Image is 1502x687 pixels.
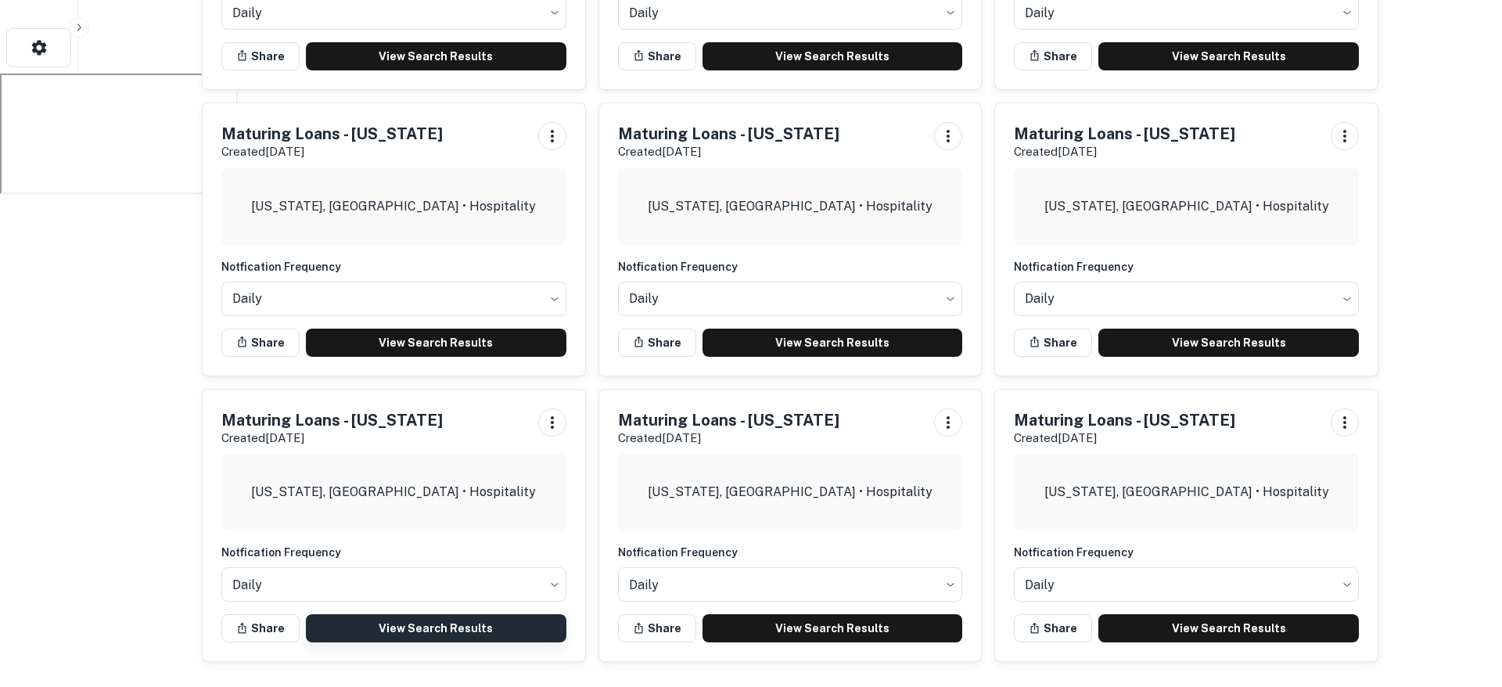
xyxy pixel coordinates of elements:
[618,429,839,448] p: Created [DATE]
[251,483,536,502] p: [US_STATE], [GEOGRAPHIC_DATA] • Hospitality
[306,614,566,642] a: View Search Results
[702,42,963,70] a: View Search Results
[1014,429,1235,448] p: Created [DATE]
[1014,329,1092,357] button: Share
[221,329,300,357] button: Share
[1098,614,1359,642] a: View Search Results
[1014,408,1235,432] h5: Maturing Loans - [US_STATE]
[1098,42,1359,70] a: View Search Results
[221,142,443,161] p: Created [DATE]
[618,42,696,70] button: Share
[221,429,443,448] p: Created [DATE]
[702,614,963,642] a: View Search Results
[618,258,963,275] h6: Notfication Frequency
[1098,329,1359,357] a: View Search Results
[221,614,300,642] button: Share
[1044,197,1329,216] p: [US_STATE], [GEOGRAPHIC_DATA] • Hospitality
[221,42,300,70] button: Share
[618,544,963,561] h6: Notfication Frequency
[221,122,443,146] h5: Maturing Loans - [US_STATE]
[306,329,566,357] a: View Search Results
[221,563,566,606] div: Without label
[1014,563,1359,606] div: Without label
[1014,122,1235,146] h5: Maturing Loans - [US_STATE]
[221,408,443,432] h5: Maturing Loans - [US_STATE]
[648,483,932,502] p: [US_STATE], [GEOGRAPHIC_DATA] • Hospitality
[221,258,566,275] h6: Notfication Frequency
[648,197,932,216] p: [US_STATE], [GEOGRAPHIC_DATA] • Hospitality
[618,142,839,161] p: Created [DATE]
[306,42,566,70] a: View Search Results
[1424,562,1502,637] iframe: Chat Widget
[221,277,566,321] div: Without label
[1014,142,1235,161] p: Created [DATE]
[1014,614,1092,642] button: Share
[702,329,963,357] a: View Search Results
[618,408,839,432] h5: Maturing Loans - [US_STATE]
[618,563,963,606] div: Without label
[221,544,566,561] h6: Notfication Frequency
[1014,258,1359,275] h6: Notfication Frequency
[1014,277,1359,321] div: Without label
[1044,483,1329,502] p: [US_STATE], [GEOGRAPHIC_DATA] • Hospitality
[618,277,963,321] div: Without label
[1014,544,1359,561] h6: Notfication Frequency
[618,329,696,357] button: Share
[618,122,839,146] h5: Maturing Loans - [US_STATE]
[251,197,536,216] p: [US_STATE], [GEOGRAPHIC_DATA] • Hospitality
[618,614,696,642] button: Share
[1014,42,1092,70] button: Share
